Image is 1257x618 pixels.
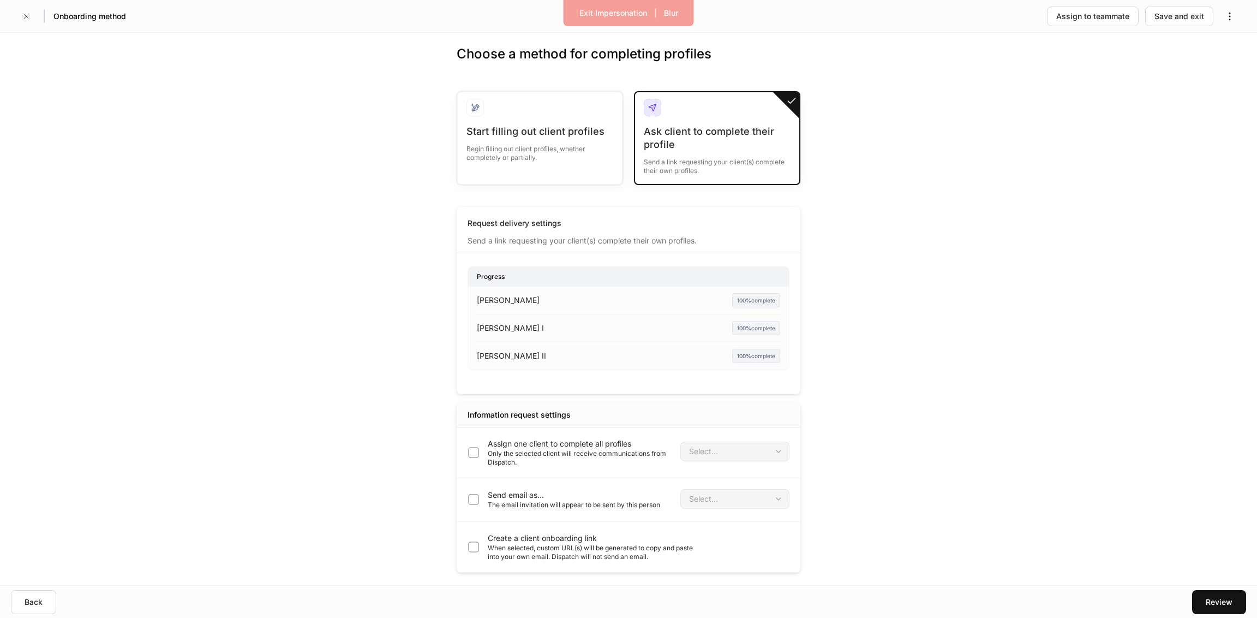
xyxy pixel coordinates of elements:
[732,293,780,307] div: 100% complete
[468,229,697,246] div: Send a link requesting your client(s) complete their own profiles.
[644,151,791,175] div: Send a link requesting your client(s) complete their own profiles.
[477,323,544,334] p: [PERSON_NAME] I
[468,218,697,229] div: Request delivery settings
[11,590,56,614] button: Back
[488,533,693,544] p: Create a client onboarding link
[468,267,789,286] div: Progress
[579,8,647,19] div: Exit Impersonation
[477,295,540,306] p: [PERSON_NAME]
[25,597,43,608] div: Back
[53,11,126,22] h5: Onboarding method
[1192,590,1246,614] button: Review
[1154,11,1204,22] div: Save and exit
[657,4,685,22] button: Blur
[457,45,800,80] h3: Choose a method for completing profiles
[488,544,693,561] p: When selected, custom URL(s) will be generated to copy and paste into your own email. Dispatch wi...
[732,321,780,335] div: 100% complete
[468,409,571,420] div: Information request settings
[664,8,678,19] div: Blur
[1047,7,1139,26] button: Assign to teammate
[680,489,789,509] div: Select...
[644,125,791,151] div: Ask client to complete their profile
[1145,7,1213,26] button: Save and exit
[488,438,672,449] p: Assign one client to complete all profiles
[466,138,613,162] div: Begin filling out client profiles, whether completely or partially.
[1206,597,1232,608] div: Review
[488,449,672,467] p: Only the selected client will receive communications from Dispatch.
[466,125,613,138] div: Start filling out client profiles
[680,442,789,461] div: Select...
[732,349,780,363] div: 100% complete
[488,490,660,501] p: Send email as...
[477,350,546,361] p: [PERSON_NAME] II
[488,501,660,509] p: The email invitation will appear to be sent by this person
[1056,11,1129,22] div: Assign to teammate
[572,4,654,22] button: Exit Impersonation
